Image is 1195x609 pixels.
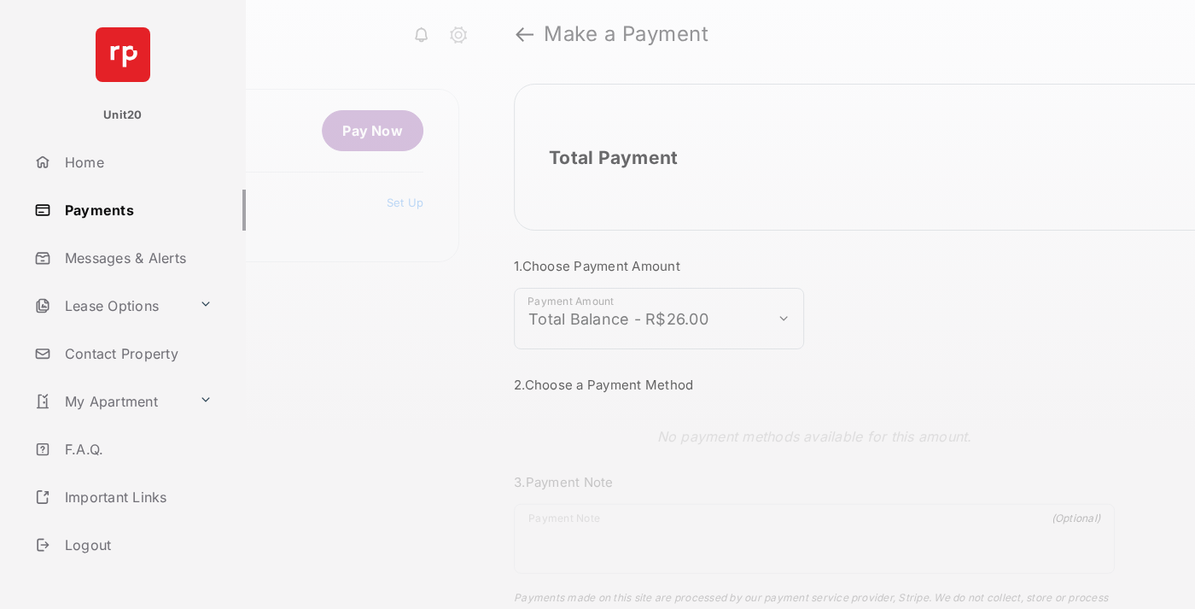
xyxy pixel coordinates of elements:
[549,147,678,168] h2: Total Payment
[544,24,708,44] strong: Make a Payment
[514,377,1115,393] h3: 2. Choose a Payment Method
[27,237,246,278] a: Messages & Alerts
[27,524,246,565] a: Logout
[27,285,192,326] a: Lease Options
[96,27,150,82] img: svg+xml;base64,PHN2ZyB4bWxucz0iaHR0cDovL3d3dy53My5vcmcvMjAwMC9zdmciIHdpZHRoPSI2NCIgaGVpZ2h0PSI2NC...
[27,381,192,422] a: My Apartment
[27,429,246,470] a: F.A.Q.
[103,107,143,124] p: Unit20
[514,474,1115,490] h3: 3. Payment Note
[514,258,1115,274] h3: 1. Choose Payment Amount
[27,190,246,231] a: Payments
[387,196,424,209] a: Set Up
[657,426,972,447] p: No payment methods available for this amount.
[27,477,219,518] a: Important Links
[27,142,246,183] a: Home
[27,333,246,374] a: Contact Property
